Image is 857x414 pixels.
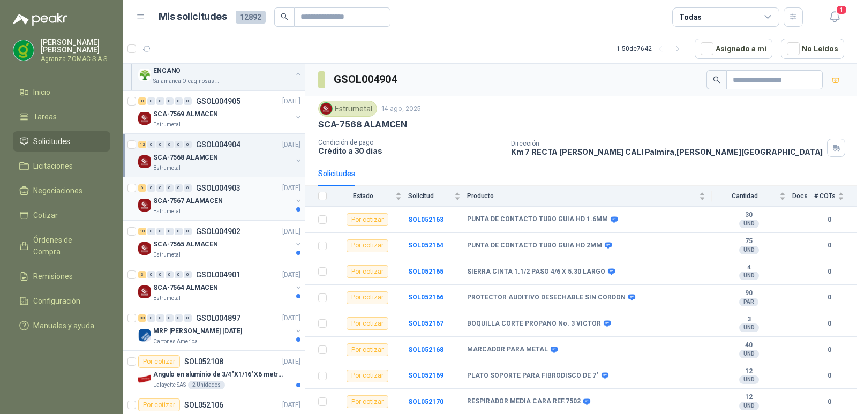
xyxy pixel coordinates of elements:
[408,293,443,301] b: SOL052166
[13,315,110,336] a: Manuales y ayuda
[467,345,548,354] b: MARCADOR PARA METAL
[836,5,847,15] span: 1
[41,56,110,62] p: Agranza ZOMAC S.A.S.
[814,267,844,277] b: 0
[347,370,388,382] div: Por cotizar
[175,184,183,192] div: 0
[33,234,100,258] span: Órdenes de Compra
[467,215,608,224] b: PUNTA DE CONTACTO TUBO GUIA HD 1.6MM
[282,270,300,280] p: [DATE]
[13,266,110,287] a: Remisiones
[153,326,242,336] p: MRP [PERSON_NAME] [DATE]
[153,164,181,172] p: Estrumetal
[153,381,186,389] p: Lafayette SAS
[282,140,300,150] p: [DATE]
[166,228,174,235] div: 0
[138,141,146,148] div: 12
[467,372,599,380] b: PLATO SOPORTE PARA FIBRODISCO DE 7"
[511,147,823,156] p: Km 7 RECTA [PERSON_NAME] CALI Palmira , [PERSON_NAME][GEOGRAPHIC_DATA]
[695,39,772,59] button: Asignado a mi
[282,183,300,193] p: [DATE]
[739,298,758,306] div: PAR
[282,357,300,367] p: [DATE]
[467,242,602,250] b: PUNTA DE CONTACTO TUBO GUIA HD 2MM
[318,146,502,155] p: Crédito a 30 días
[184,271,192,278] div: 0
[138,355,180,368] div: Por cotizar
[712,211,786,220] b: 30
[159,9,227,25] h1: Mis solicitudes
[814,186,857,207] th: # COTs
[138,268,303,303] a: 3 0 0 0 0 0 GSOL004901[DATE] Company LogoSCA-7564 ALMACENEstrumetal
[511,140,823,147] p: Dirección
[679,11,702,23] div: Todas
[467,293,626,302] b: PROTECTOR AUDITIVO DESECHABLE SIN CORDON
[138,184,146,192] div: 6
[712,367,786,376] b: 12
[153,337,198,346] p: Cartones America
[814,319,844,329] b: 0
[814,215,844,225] b: 0
[147,97,155,105] div: 0
[13,205,110,225] a: Cotizar
[825,7,844,27] button: 1
[408,192,452,200] span: Solicitud
[712,192,777,200] span: Cantidad
[156,141,164,148] div: 0
[713,76,720,84] span: search
[13,82,110,102] a: Inicio
[147,184,155,192] div: 0
[138,312,303,346] a: 33 0 0 0 0 0 GSOL004897[DATE] Company LogoMRP [PERSON_NAME] [DATE]Cartones America
[166,271,174,278] div: 0
[13,180,110,201] a: Negociaciones
[33,209,58,221] span: Cotizar
[712,393,786,402] b: 12
[196,314,240,322] p: GSOL004897
[196,228,240,235] p: GSOL004902
[138,182,303,216] a: 6 0 0 0 0 0 GSOL004903[DATE] Company LogoSCA-7567 ALAMACENEstrumetal
[138,112,151,125] img: Company Logo
[739,272,759,280] div: UND
[333,192,393,200] span: Estado
[347,265,388,278] div: Por cotizar
[712,315,786,324] b: 3
[147,141,155,148] div: 0
[408,398,443,405] a: SOL052170
[712,186,792,207] th: Cantidad
[184,184,192,192] div: 0
[138,138,303,172] a: 12 0 0 0 0 0 GSOL004904[DATE] Company LogoSCA-7568 ALAMCENEstrumetal
[153,196,223,206] p: SCA-7567 ALAMACEN
[408,372,443,379] a: SOL052169
[318,101,377,117] div: Estrumetal
[739,220,759,228] div: UND
[282,400,300,410] p: [DATE]
[153,370,287,380] p: Angulo en aluminio de 3/4"X1/16"X6 metros color Anolok
[166,141,174,148] div: 0
[147,314,155,322] div: 0
[138,228,146,235] div: 10
[33,185,82,197] span: Negociaciones
[123,351,305,394] a: Por cotizarSOL052108[DATE] Company LogoAngulo en aluminio de 3/4"X1/16"X6 metros color AnolokLafa...
[147,228,155,235] div: 0
[617,40,686,57] div: 1 - 50 de 7642
[138,95,303,129] a: 8 0 0 0 0 0 GSOL004905[DATE] Company LogoSCA-7569 ALMACENEstrumetal
[320,103,332,115] img: Company Logo
[408,242,443,249] b: SOL052164
[467,268,605,276] b: SIERRA CINTA 1.1/2 PASO 4/6 X 5.30 LARGO
[184,358,223,365] p: SOL052108
[318,119,407,130] p: SCA-7568 ALAMCEN
[196,271,240,278] p: GSOL004901
[33,320,94,332] span: Manuales y ayuda
[712,341,786,350] b: 40
[347,395,388,408] div: Por cotizar
[156,97,164,105] div: 0
[408,268,443,275] a: SOL052165
[138,372,151,385] img: Company Logo
[184,141,192,148] div: 0
[347,317,388,330] div: Por cotizar
[13,40,34,61] img: Company Logo
[138,155,151,168] img: Company Logo
[33,295,80,307] span: Configuración
[408,216,443,223] b: SOL052163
